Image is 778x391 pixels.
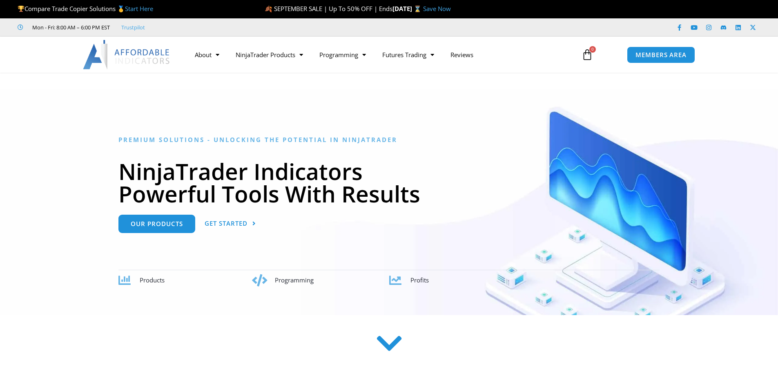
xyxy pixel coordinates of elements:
span: Programming [275,276,314,284]
span: MEMBERS AREA [635,52,687,58]
a: Trustpilot [121,22,145,32]
img: LogoAI | Affordable Indicators – NinjaTrader [83,40,171,69]
span: Get Started [205,220,247,227]
span: Mon - Fri: 8:00 AM – 6:00 PM EST [30,22,110,32]
a: Futures Trading [374,45,442,64]
span: Our Products [131,221,183,227]
img: 🏆 [18,6,24,12]
h1: NinjaTrader Indicators Powerful Tools With Results [118,160,660,205]
a: Start Here [125,4,153,13]
span: Products [140,276,165,284]
a: Reviews [442,45,482,64]
a: 0 [569,43,605,67]
a: About [187,45,227,64]
h6: Premium Solutions - Unlocking the Potential in NinjaTrader [118,136,660,144]
a: MEMBERS AREA [627,47,695,63]
a: Our Products [118,215,195,233]
span: Profits [410,276,429,284]
a: Save Now [423,4,451,13]
a: NinjaTrader Products [227,45,311,64]
a: Get Started [205,215,256,233]
nav: Menu [187,45,572,64]
strong: [DATE] ⌛ [392,4,423,13]
span: Compare Trade Copier Solutions 🥇 [18,4,153,13]
a: Programming [311,45,374,64]
span: 0 [589,46,596,53]
span: 🍂 SEPTEMBER SALE | Up To 50% OFF | Ends [265,4,392,13]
